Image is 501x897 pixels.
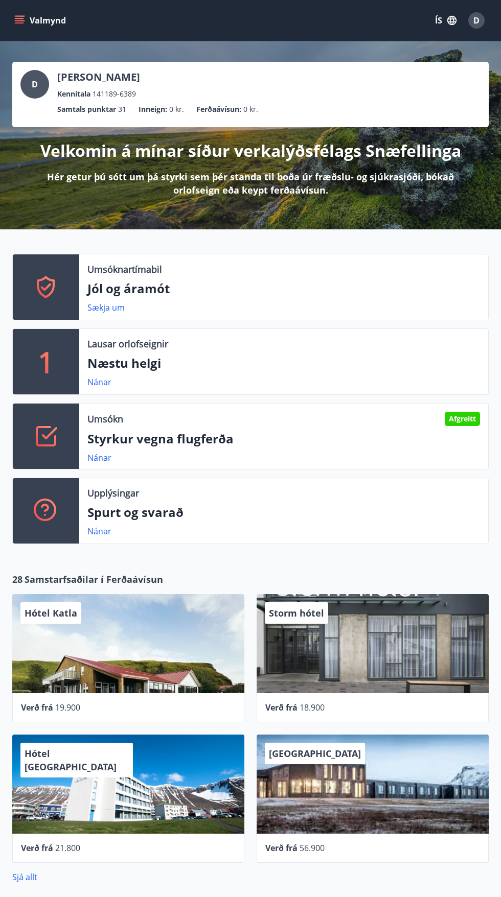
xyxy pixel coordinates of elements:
p: Samtals punktar [57,104,116,115]
p: Umsóknartímabil [87,263,162,276]
div: Afgreitt [445,412,480,426]
a: Sjá allt [12,871,37,883]
button: D [464,8,489,33]
a: Nánar [87,526,111,537]
p: Lausar orlofseignir [87,337,168,350]
span: Hótel [GEOGRAPHIC_DATA] [25,747,117,773]
p: Umsókn [87,412,123,426]
a: Nánar [87,376,111,388]
span: Verð frá [265,702,298,713]
p: Upplýsingar [87,486,139,500]
p: Hér getur þú sótt um þá styrki sem þér standa til boða úr fræðslu- og sjúkrasjóði, bókað orlofsei... [29,170,472,197]
span: Verð frá [265,842,298,854]
span: 28 [12,573,22,586]
button: menu [12,11,70,30]
span: Storm hótel [269,607,324,619]
p: [PERSON_NAME] [57,70,140,84]
p: Styrkur vegna flugferða [87,430,480,447]
p: Velkomin á mínar síður verkalýðsfélags Snæfellinga [40,139,461,162]
a: Sækja um [87,302,125,313]
span: Samstarfsaðilar í Ferðaávísun [25,573,163,586]
p: Næstu helgi [87,355,480,372]
span: Verð frá [21,702,53,713]
span: D [32,79,38,90]
span: Hótel Katla [25,607,77,619]
span: 141189-6389 [93,88,136,100]
span: Verð frá [21,842,53,854]
span: 19.900 [55,702,80,713]
p: 1 [38,342,54,381]
p: Spurt og svarað [87,504,480,521]
span: 18.900 [300,702,325,713]
span: 0 kr. [169,104,184,115]
p: Kennitala [57,88,90,100]
span: 31 [118,104,126,115]
span: [GEOGRAPHIC_DATA] [269,747,361,760]
button: ÍS [429,11,462,30]
span: 56.900 [300,842,325,854]
span: 21.800 [55,842,80,854]
span: 0 kr. [243,104,258,115]
a: Nánar [87,452,111,463]
p: Ferðaávísun : [196,104,241,115]
p: Inneign : [139,104,167,115]
span: D [473,15,480,26]
p: Jól og áramót [87,280,480,297]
